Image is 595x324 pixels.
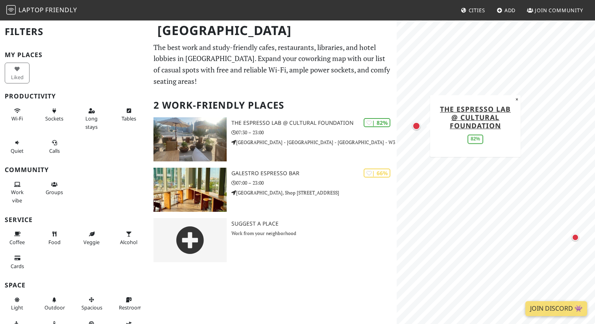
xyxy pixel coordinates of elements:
[5,136,30,157] button: Quiet
[11,115,23,122] span: Stable Wi-Fi
[5,93,144,100] h3: Productivity
[79,104,104,133] button: Long stays
[120,239,137,246] span: Alcohol
[364,118,390,127] div: | 82%
[469,7,485,14] span: Cities
[5,216,144,224] h3: Service
[45,6,77,14] span: Friendly
[81,304,102,311] span: Spacious
[85,115,98,130] span: Long stays
[42,293,67,314] button: Outdoor
[116,293,141,314] button: Restroom
[79,228,104,248] button: Veggie
[83,239,100,246] span: Veggie
[231,189,397,196] p: [GEOGRAPHIC_DATA], Shop [STREET_ADDRESS]
[149,218,397,262] a: Suggest a Place Work from your neighborhood
[5,252,30,272] button: Cards
[116,104,141,125] button: Tables
[18,6,44,14] span: Laptop
[42,228,67,248] button: Food
[5,293,30,314] button: Light
[6,4,77,17] a: LaptopFriendly LaptopFriendly
[48,239,61,246] span: Food
[231,170,397,177] h3: Galestro Espresso Bar
[42,136,67,157] button: Calls
[513,95,521,104] button: Close popup
[153,218,227,262] img: gray-place-d2bdb4477600e061c01bd816cc0f2ef0cfcb1ca9e3ad78868dd16fb2af073a21.png
[5,228,30,248] button: Coffee
[44,304,65,311] span: Outdoor area
[5,20,144,44] h2: Filters
[153,42,392,87] p: The best work and study-friendly cafes, restaurants, libraries, and hotel lobbies in [GEOGRAPHIC_...
[42,104,67,125] button: Sockets
[231,220,397,227] h3: Suggest a Place
[5,178,30,207] button: Work vibe
[116,228,141,248] button: Alcohol
[46,189,63,196] span: Group tables
[458,3,488,17] a: Cities
[411,120,422,131] div: Map marker
[5,104,30,125] button: Wi-Fi
[79,293,104,314] button: Spacious
[231,230,397,237] p: Work from your neighborhood
[524,3,586,17] a: Join Community
[570,232,580,243] div: Map marker
[231,139,397,146] p: [GEOGRAPHIC_DATA] - [GEOGRAPHIC_DATA] - [GEOGRAPHIC_DATA] - W3
[49,147,60,154] span: Video/audio calls
[493,3,519,17] a: Add
[153,168,227,212] img: Galestro Espresso Bar
[149,168,397,212] a: Galestro Espresso Bar | 66% Galestro Espresso Bar 07:00 – 23:00 [GEOGRAPHIC_DATA], Shop [STREET_A...
[5,281,144,289] h3: Space
[535,7,583,14] span: Join Community
[122,115,136,122] span: Work-friendly tables
[468,135,483,144] div: 82%
[5,51,144,59] h3: My Places
[440,104,511,130] a: The Espresso Lab @ Cultural Foundation
[364,168,390,178] div: | 66%
[149,117,397,161] a: The Espresso Lab @ Cultural Foundation | 82% The Espresso Lab @ Cultural Foundation 07:30 – 23:00...
[504,7,516,14] span: Add
[231,129,397,136] p: 07:30 – 23:00
[45,115,63,122] span: Power sockets
[5,166,144,174] h3: Community
[231,120,397,126] h3: The Espresso Lab @ Cultural Foundation
[9,239,25,246] span: Coffee
[11,189,24,204] span: People working
[151,20,395,41] h1: [GEOGRAPHIC_DATA]
[153,117,227,161] img: The Espresso Lab @ Cultural Foundation
[11,304,23,311] span: Natural light
[525,301,587,316] a: Join Discord 👾
[153,93,392,117] h2: 2 Work-Friendly Places
[119,304,142,311] span: Restroom
[6,5,16,15] img: LaptopFriendly
[11,147,24,154] span: Quiet
[11,263,24,270] span: Credit cards
[42,178,67,199] button: Groups
[231,179,397,187] p: 07:00 – 23:00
